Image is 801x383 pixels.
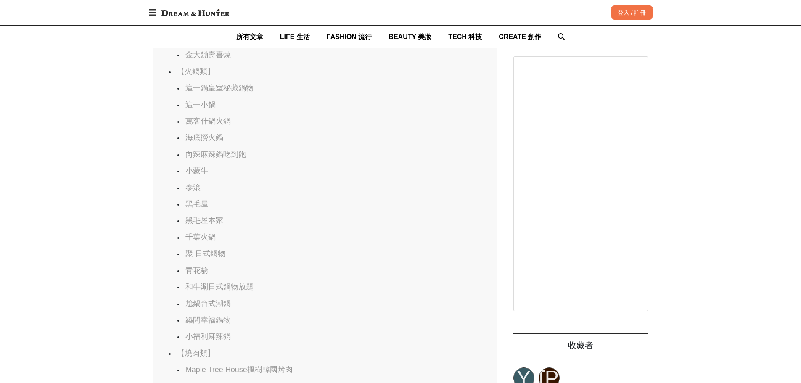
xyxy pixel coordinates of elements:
[185,150,246,158] a: 向辣麻辣鍋吃到飽
[177,349,215,357] a: 【燒肉類】
[185,316,231,324] a: 築間幸福鍋物
[185,84,254,92] a: 這一鍋皇室秘藏鍋物
[185,365,293,374] a: Maple Tree House楓樹韓國烤肉
[499,26,541,48] a: CREATE 創作
[280,33,310,40] span: LIFE 生活
[185,299,231,308] a: 尬鍋台式潮鍋
[327,33,372,40] span: FASHION 流行
[177,67,215,76] a: 【火鍋類】
[185,166,208,175] a: 小蒙牛
[280,26,310,48] a: LIFE 生活
[185,133,223,142] a: 海底撈火鍋
[185,283,254,291] a: 和牛涮日式鍋物放題
[448,33,482,40] span: TECH 科技
[185,216,223,225] a: 黑毛屋本家
[185,50,231,59] a: 金大鋤壽喜燒
[157,5,234,20] img: Dream & Hunter
[185,100,216,109] a: 這一小鍋
[185,183,201,192] a: 泰滾
[185,233,216,241] a: 千葉火鍋
[185,249,225,258] a: 聚 日式鍋物
[389,33,431,40] span: BEAUTY 美妝
[185,332,231,341] a: 小福利麻辣鍋
[611,5,653,20] div: 登入 / 註冊
[327,26,372,48] a: FASHION 流行
[568,341,593,350] span: 收藏者
[185,266,208,275] a: 青花驕
[499,33,541,40] span: CREATE 創作
[185,200,208,208] a: 黑毛屋
[389,26,431,48] a: BEAUTY 美妝
[448,26,482,48] a: TECH 科技
[236,26,263,48] a: 所有文章
[185,117,231,125] a: 萬客什鍋火鍋
[236,33,263,40] span: 所有文章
